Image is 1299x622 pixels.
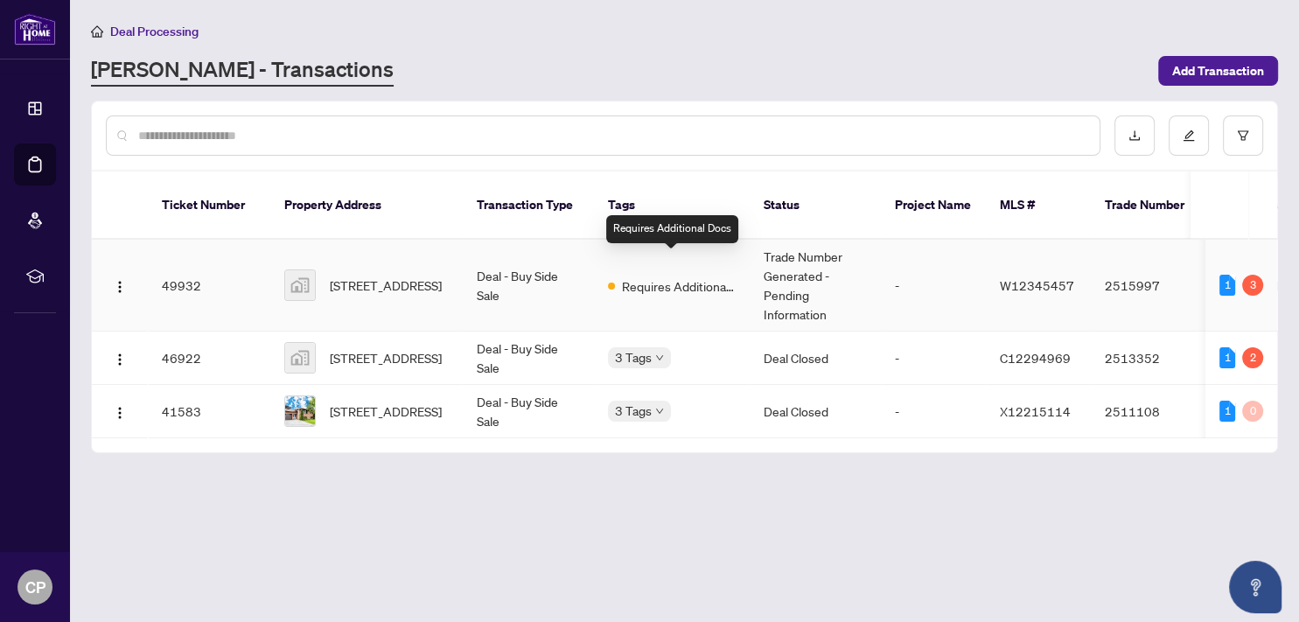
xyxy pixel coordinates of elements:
[1128,129,1141,142] span: download
[1242,347,1263,368] div: 2
[110,24,199,39] span: Deal Processing
[1158,56,1278,86] button: Add Transaction
[986,171,1091,240] th: MLS #
[655,407,664,416] span: down
[1000,350,1071,366] span: C12294969
[622,276,736,296] span: Requires Additional Docs
[106,344,134,372] button: Logo
[330,402,442,421] span: [STREET_ADDRESS]
[1091,171,1213,240] th: Trade Number
[148,240,270,332] td: 49932
[1172,57,1264,85] span: Add Transaction
[1091,332,1213,385] td: 2513352
[655,353,664,362] span: down
[463,171,594,240] th: Transaction Type
[330,348,442,367] span: [STREET_ADDRESS]
[881,385,986,438] td: -
[1242,275,1263,296] div: 3
[881,171,986,240] th: Project Name
[285,396,315,426] img: thumbnail-img
[1000,403,1071,419] span: X12215114
[606,215,738,243] div: Requires Additional Docs
[615,401,652,421] span: 3 Tags
[14,13,56,45] img: logo
[113,280,127,294] img: Logo
[285,343,315,373] img: thumbnail-img
[91,55,394,87] a: [PERSON_NAME] - Transactions
[148,171,270,240] th: Ticket Number
[463,332,594,385] td: Deal - Buy Side Sale
[330,276,442,295] span: [STREET_ADDRESS]
[1091,385,1213,438] td: 2511108
[1237,129,1249,142] span: filter
[25,575,45,599] span: CP
[463,240,594,332] td: Deal - Buy Side Sale
[285,270,315,300] img: thumbnail-img
[615,347,652,367] span: 3 Tags
[881,240,986,332] td: -
[1219,347,1235,368] div: 1
[1223,115,1263,156] button: filter
[1183,129,1195,142] span: edit
[881,332,986,385] td: -
[106,271,134,299] button: Logo
[1000,277,1074,293] span: W12345457
[750,171,881,240] th: Status
[113,353,127,367] img: Logo
[750,332,881,385] td: Deal Closed
[1091,240,1213,332] td: 2515997
[113,406,127,420] img: Logo
[594,171,750,240] th: Tags
[1229,561,1282,613] button: Open asap
[1219,401,1235,422] div: 1
[148,385,270,438] td: 41583
[148,332,270,385] td: 46922
[270,171,463,240] th: Property Address
[750,240,881,332] td: Trade Number Generated - Pending Information
[1169,115,1209,156] button: edit
[91,25,103,38] span: home
[106,397,134,425] button: Logo
[463,385,594,438] td: Deal - Buy Side Sale
[750,385,881,438] td: Deal Closed
[1242,401,1263,422] div: 0
[1219,275,1235,296] div: 1
[1114,115,1155,156] button: download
